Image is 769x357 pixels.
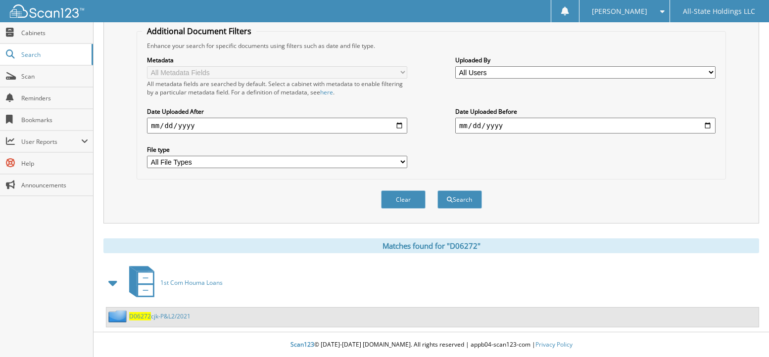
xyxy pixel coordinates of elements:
[21,159,88,168] span: Help
[437,190,482,209] button: Search
[147,56,407,64] label: Metadata
[21,116,88,124] span: Bookmarks
[21,29,88,37] span: Cabinets
[160,278,223,287] span: 1st Com Houma Loans
[10,4,84,18] img: scan123-logo-white.svg
[129,312,191,320] a: D06272cjk-P&L2/2021
[142,26,256,37] legend: Additional Document Filters
[592,8,647,14] span: [PERSON_NAME]
[381,190,426,209] button: Clear
[21,137,81,146] span: User Reports
[21,72,88,81] span: Scan
[147,80,407,96] div: All metadata fields are searched by default. Select a cabinet with metadata to enable filtering b...
[683,8,755,14] span: All-State Holdings LLC
[21,50,87,59] span: Search
[147,118,407,134] input: start
[147,145,407,154] label: File type
[147,107,407,116] label: Date Uploaded After
[455,56,716,64] label: Uploaded By
[94,333,769,357] div: © [DATE]-[DATE] [DOMAIN_NAME]. All rights reserved | appb04-scan123-com |
[21,181,88,189] span: Announcements
[455,107,716,116] label: Date Uploaded Before
[103,238,759,253] div: Matches found for "D06272"
[108,310,129,322] img: folder2.png
[535,340,573,349] a: Privacy Policy
[123,263,223,302] a: 1st Com Houma Loans
[320,88,333,96] a: here
[455,118,716,134] input: end
[129,312,151,320] span: D06272
[21,94,88,102] span: Reminders
[290,340,314,349] span: Scan123
[142,42,721,50] div: Enhance your search for specific documents using filters such as date and file type.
